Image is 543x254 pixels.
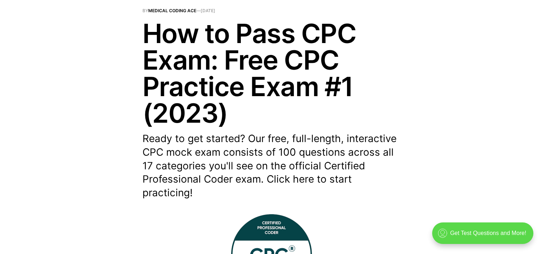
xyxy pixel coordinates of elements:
span: By — [142,9,401,13]
a: Medical Coding Ace [148,8,196,13]
p: Ready to get started? Our free, full-length, interactive CPC mock exam consists of 100 questions ... [142,132,401,200]
h1: How to Pass CPC Exam: Free CPC Practice Exam #1 (2023) [142,20,401,126]
time: [DATE] [201,8,215,13]
iframe: portal-trigger [426,219,543,254]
